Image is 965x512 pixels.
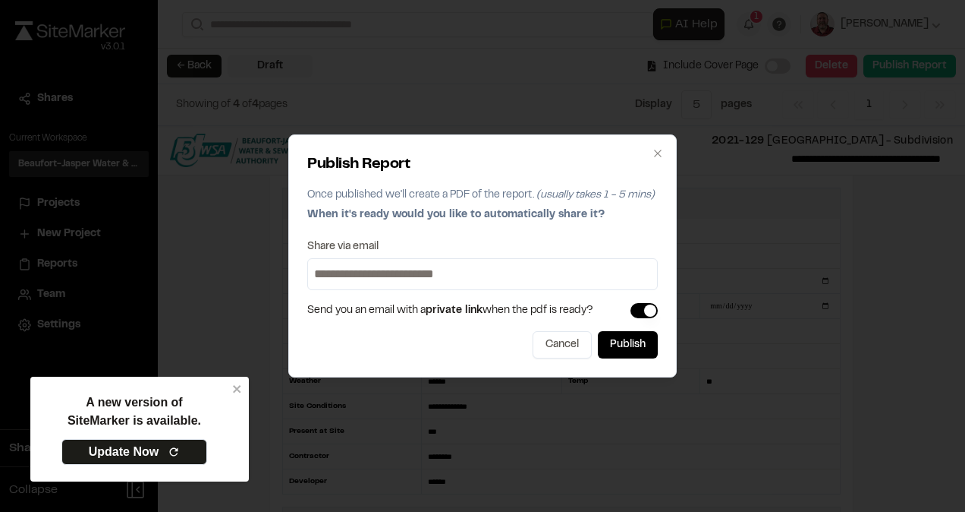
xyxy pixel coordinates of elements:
span: private link [426,306,482,315]
button: Cancel [533,331,592,359]
p: Once published we'll create a PDF of the report. [307,187,658,204]
span: (usually takes 1 - 5 mins) [536,191,655,200]
label: Share via email [307,242,379,252]
span: When it's ready would you like to automatically share it? [307,210,605,220]
span: Send you an email with a when the pdf is ready? [307,302,593,319]
button: Publish [598,331,658,359]
h2: Publish Report [307,153,658,176]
